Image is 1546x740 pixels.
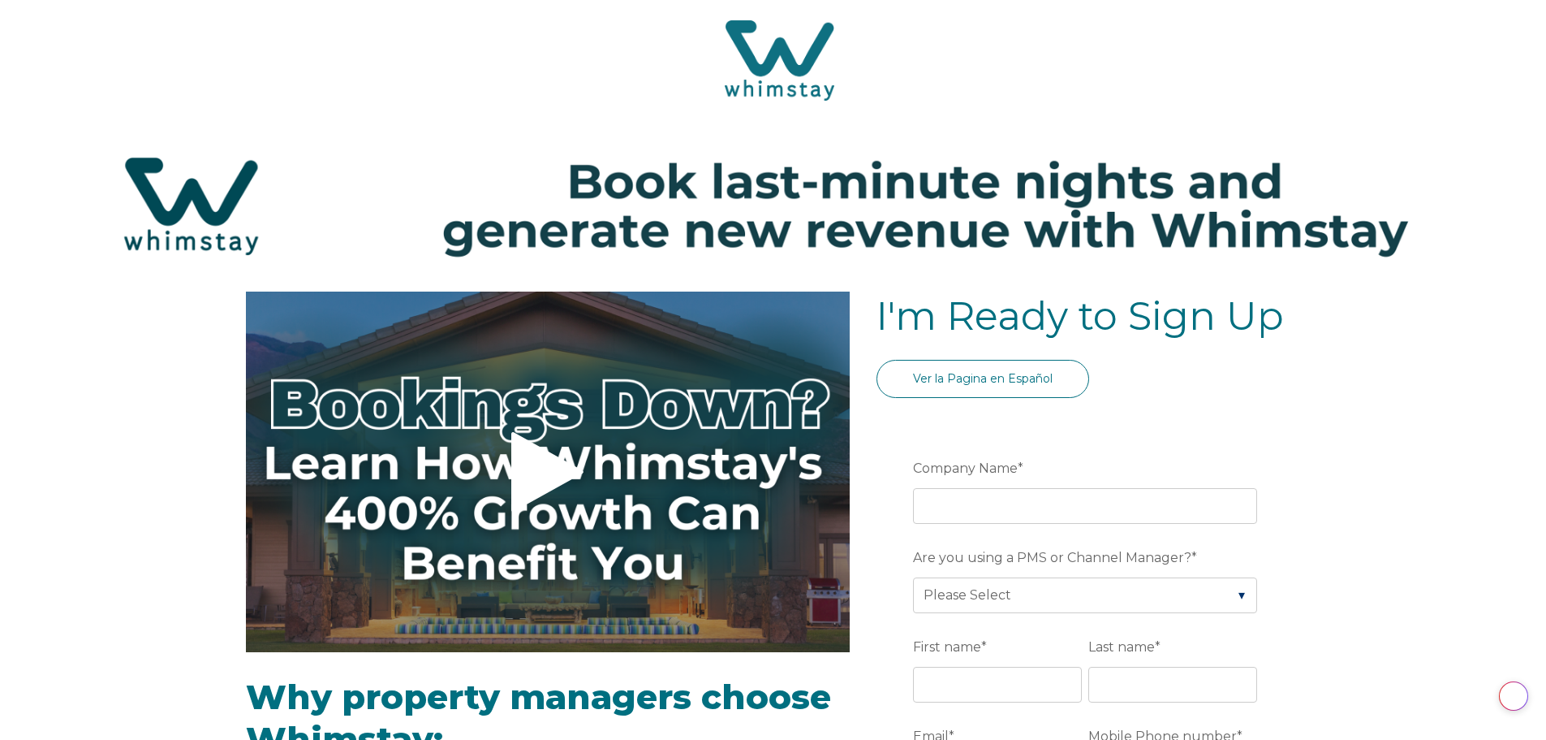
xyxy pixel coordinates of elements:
[876,292,1284,340] span: I'm Ready to Sign Up
[1088,634,1155,660] span: Last name
[913,634,981,660] span: First name
[913,545,1191,570] span: Are you using a PMS or Channel Manager?
[16,126,1530,287] img: Hubspot header for SSOB (4)
[876,360,1089,398] a: Ver la Pagina en Español
[913,456,1018,481] span: Company Name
